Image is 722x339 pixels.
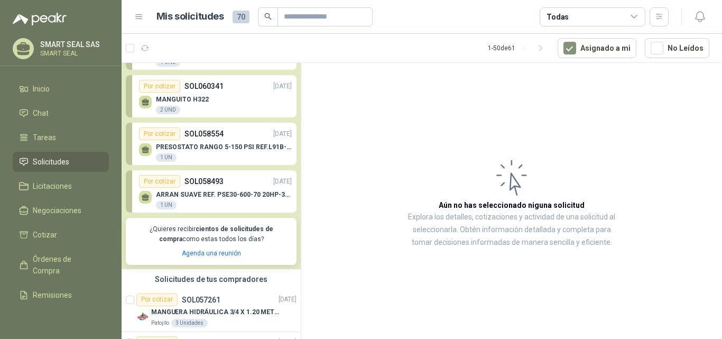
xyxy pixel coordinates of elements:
a: Por cotizarSOL058493[DATE] ARRAN SUAVE REF. PSE30-600-70 20HP-30A1 UN [126,170,297,213]
p: PRESOSTATO RANGO 5-150 PSI REF.L91B-1050 [156,143,292,151]
img: Company Logo [136,310,149,323]
span: Tareas [33,132,56,143]
p: [DATE] [273,177,292,187]
div: Por cotizarSOL060352[DATE] RODILLO 22222 K C31 UNDPor cotizarSOL060341[DATE] MANGUITO H3222 UNDPo... [122,10,301,269]
p: SMART SEAL [40,50,106,57]
a: Por cotizarSOL058554[DATE] PRESOSTATO RANGO 5-150 PSI REF.L91B-10501 UN [126,123,297,165]
p: Patojito [151,319,169,327]
p: [DATE] [279,295,297,305]
p: Explora los detalles, cotizaciones y actividad de una solicitud al seleccionarla. Obtén informaci... [407,211,616,249]
p: SMART SEAL SAS [40,41,106,48]
a: Por cotizarSOL057261[DATE] Company LogoMANGUERA HIDRÁULICA 3/4 X 1.20 METROS DE LONGITUD HR-HR-AC... [122,289,301,332]
a: Remisiones [13,285,109,305]
p: ¿Quieres recibir como estas todos los días? [132,224,290,244]
span: Cotizar [33,229,57,241]
p: SOL057261 [182,296,220,304]
p: MANGUERA HIDRÁULICA 3/4 X 1.20 METROS DE LONGITUD HR-HR-ACOPLADA [151,307,283,317]
p: [DATE] [273,129,292,139]
div: Por cotizar [136,294,178,306]
p: MANGUITO H322 [156,96,209,103]
div: Solicitudes de tus compradores [122,269,301,289]
a: Configuración [13,309,109,329]
div: 1 UN [156,153,177,162]
button: Asignado a mi [558,38,636,58]
button: No Leídos [645,38,709,58]
span: Negociaciones [33,205,81,216]
span: Chat [33,107,49,119]
div: 3 Unidades [171,319,208,327]
div: Todas [547,11,569,23]
h3: Aún no has seleccionado niguna solicitud [439,199,585,211]
a: Órdenes de Compra [13,249,109,281]
b: cientos de solicitudes de compra [159,225,273,243]
a: Inicio [13,79,109,99]
a: Agenda una reunión [182,250,241,257]
span: Licitaciones [33,180,72,192]
div: 1 UN [156,201,177,209]
p: ARRAN SUAVE REF. PSE30-600-70 20HP-30A [156,191,292,198]
span: Remisiones [33,289,72,301]
a: Licitaciones [13,176,109,196]
a: Solicitudes [13,152,109,172]
a: Cotizar [13,225,109,245]
span: 70 [233,11,249,23]
span: Solicitudes [33,156,69,168]
p: SOL058493 [184,176,224,187]
span: Inicio [33,83,50,95]
a: Tareas [13,127,109,148]
a: Chat [13,103,109,123]
img: Logo peakr [13,13,67,25]
p: SOL060341 [184,80,224,92]
a: Negociaciones [13,200,109,221]
div: Por cotizar [139,127,180,140]
h1: Mis solicitudes [156,9,224,24]
span: search [264,13,272,20]
p: [DATE] [273,81,292,91]
div: Por cotizar [139,175,180,188]
a: Por cotizarSOL060341[DATE] MANGUITO H3222 UND [126,75,297,117]
span: Órdenes de Compra [33,253,99,277]
div: Por cotizar [139,80,180,93]
div: 1 - 50 de 61 [488,40,549,57]
div: 2 UND [156,106,180,114]
p: SOL058554 [184,128,224,140]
